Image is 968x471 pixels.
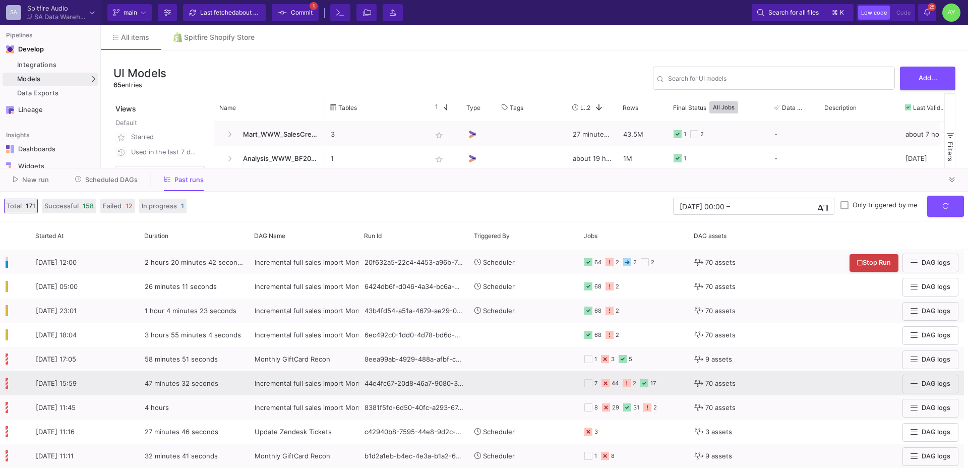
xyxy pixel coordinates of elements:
[922,307,950,315] span: DAG logs
[922,404,950,411] span: DAG logs
[255,331,430,339] span: Incremental full sales import Mon-Sat - CSVs REMOVED
[922,380,950,387] span: DAG logs
[181,201,184,211] span: 1
[1,172,61,188] button: New run
[255,428,332,436] span: Update Zendesk Tickets
[3,58,98,72] a: Integrations
[272,4,319,21] button: Commit
[364,232,382,240] span: Run Id
[900,67,955,90] button: Add...
[594,396,598,420] div: 8
[103,201,122,211] span: Failed
[893,6,914,20] button: Code
[774,123,814,146] div: -
[18,106,84,114] div: Lineage
[829,7,848,19] button: ⌘k
[36,282,78,290] span: [DATE] 05:00
[359,395,469,420] div: 8381f5fd-6d50-40fc-a293-67a9d7e3eaf3
[36,428,75,436] span: [DATE] 11:16
[684,123,686,146] div: 1
[184,33,255,41] div: Spitfire Shopify Store
[902,302,958,321] button: DAG logs
[567,146,618,170] div: about 19 hours ago
[113,80,166,90] div: entries
[237,123,320,146] span: Mart_WWW_SalesCredits_Enriched
[359,444,469,468] div: b1d2a1eb-b4ec-4e3a-b1a2-63c5d0f86b18
[922,259,950,266] span: DAG logs
[616,323,619,347] div: 2
[113,130,207,145] button: Starred
[594,372,597,395] div: 7
[483,258,515,266] span: Scheduler
[26,201,35,211] span: 171
[113,93,209,114] div: Views
[145,428,218,436] span: 27 minutes 46 seconds
[594,275,601,299] div: 68
[616,299,619,323] div: 2
[359,420,469,444] div: c42940b8-7595-44e8-9d2c-78566e34293c
[858,6,890,20] button: Low code
[629,347,632,371] div: 5
[705,396,736,420] span: 70 assets
[467,129,477,140] img: UI Model
[255,282,430,290] span: Incremental full sales import Mon-Sat - CSVs REMOVED
[6,145,14,153] img: Navigation icon
[942,4,960,22] div: AY
[219,104,236,111] span: Name
[680,202,724,210] input: Start datetime
[3,158,98,174] a: Navigation iconWidgets
[107,4,152,21] button: main
[113,145,207,160] button: Used in the last 7 days
[474,232,510,240] span: Triggered By
[705,347,732,371] span: 9 assets
[467,153,477,164] img: UI Model
[17,89,95,97] div: Data Exports
[145,452,218,460] span: 32 minutes 41 seconds
[145,331,241,339] span: 3 hours 55 minutes 4 seconds
[142,201,177,211] span: In progress
[705,372,736,395] span: 70 assets
[36,403,76,411] span: [DATE] 11:45
[653,396,657,420] div: 2
[594,420,598,444] div: 3
[705,420,732,444] span: 3 assets
[126,201,133,211] span: 12
[768,5,819,20] span: Search for all files
[35,232,64,240] span: Started At
[42,199,96,213] button: Successful158
[17,61,95,69] div: Integrations
[431,103,438,112] span: 1
[594,323,601,347] div: 68
[183,4,266,21] button: Last fetchedabout 3 hours ago
[6,162,14,170] img: Navigation icon
[6,45,14,53] img: Navigation icon
[139,199,187,213] button: In progress1
[946,142,954,161] span: Filters
[584,232,597,240] span: Jobs
[254,232,285,240] span: DAG Name
[752,4,854,21] button: Search for all files⌘k
[594,299,601,323] div: 68
[732,202,798,210] input: End datetime
[668,76,890,84] input: Search for name, tables, ...
[673,96,755,119] div: Final Status
[705,299,736,323] span: 70 assets
[623,104,638,111] span: Rows
[902,423,958,442] button: DAG logs
[331,123,420,146] p: 3
[131,145,199,160] div: Used in the last 7 days
[616,251,619,274] div: 2
[3,41,98,57] mat-expansion-panel-header: Navigation iconDevelop
[6,5,21,20] div: SA
[612,396,619,420] div: 29
[255,258,430,266] span: Incremental full sales import Mon-Sat - CSVs REMOVED
[6,106,14,114] img: Navigation icon
[255,355,330,363] span: Monthly GiftCard Recon
[633,396,639,420] div: 31
[359,371,469,395] div: 44e4fc67-20d8-46a7-9080-3bfcef051895
[124,5,137,20] span: main
[618,146,668,170] div: 1M
[611,347,615,371] div: 3
[83,201,94,211] span: 158
[144,232,168,240] span: Duration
